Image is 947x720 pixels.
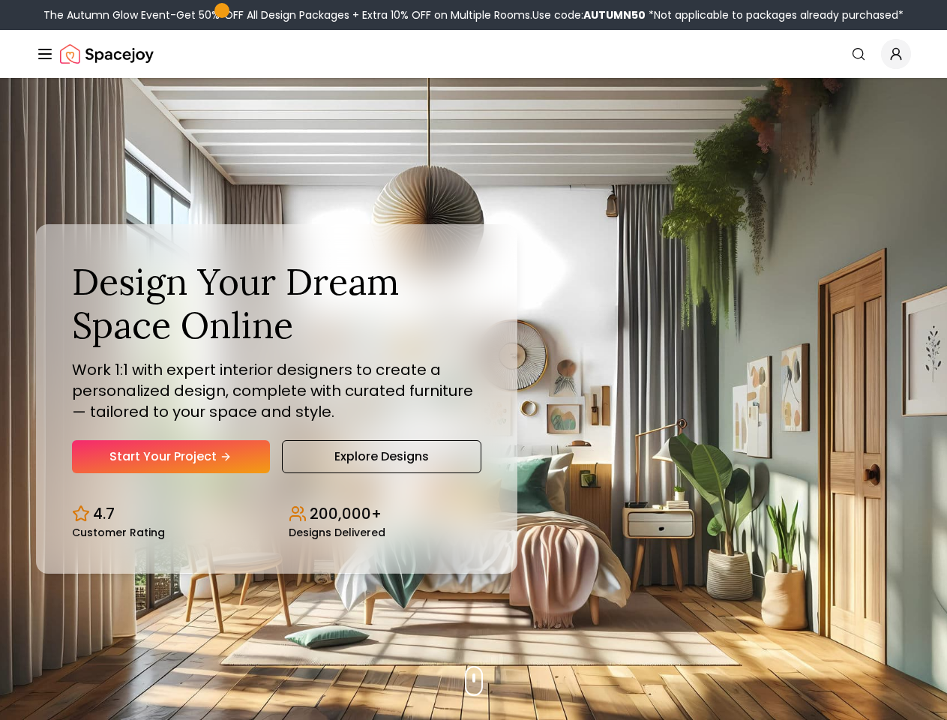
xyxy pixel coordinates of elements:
p: 4.7 [93,503,115,524]
span: *Not applicable to packages already purchased* [646,7,904,22]
b: AUTUMN50 [583,7,646,22]
a: Spacejoy [60,39,154,69]
a: Explore Designs [282,440,481,473]
small: Designs Delivered [289,527,385,538]
img: Spacejoy Logo [60,39,154,69]
div: Design stats [72,491,481,538]
p: Work 1:1 with expert interior designers to create a personalized design, complete with curated fu... [72,359,481,422]
span: Use code: [532,7,646,22]
a: Start Your Project [72,440,270,473]
p: 200,000+ [310,503,382,524]
div: The Autumn Glow Event-Get 50% OFF All Design Packages + Extra 10% OFF on Multiple Rooms. [43,7,904,22]
small: Customer Rating [72,527,165,538]
h1: Design Your Dream Space Online [72,260,481,346]
nav: Global [36,30,911,78]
